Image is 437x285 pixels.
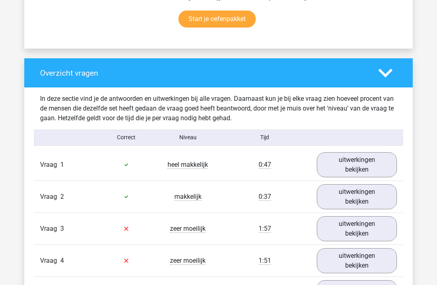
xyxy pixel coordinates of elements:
span: 1:51 [259,257,271,265]
span: zeer moeilijk [170,225,206,233]
span: 1:57 [259,225,271,233]
h4: Overzicht vragen [40,68,366,78]
a: Start je oefenpakket [178,11,256,28]
a: uitwerkingen bekijken [317,216,397,241]
span: Vraag [40,256,60,266]
span: 0:37 [259,193,271,201]
div: Correct [96,133,157,142]
span: Vraag [40,192,60,202]
a: uitwerkingen bekijken [317,184,397,209]
span: 1 [60,161,64,168]
span: heel makkelijk [168,161,208,169]
span: 2 [60,193,64,200]
div: Tijd [218,133,311,142]
a: uitwerkingen bekijken [317,248,397,273]
div: In deze sectie vind je de antwoorden en uitwerkingen bij alle vragen. Daarnaast kun je bij elke v... [34,94,403,123]
span: Vraag [40,160,60,170]
span: makkelijk [174,193,202,201]
div: Niveau [157,133,218,142]
a: uitwerkingen bekijken [317,152,397,177]
span: 3 [60,225,64,232]
span: 0:47 [259,161,271,169]
span: 4 [60,257,64,264]
span: Vraag [40,224,60,234]
span: zeer moeilijk [170,257,206,265]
